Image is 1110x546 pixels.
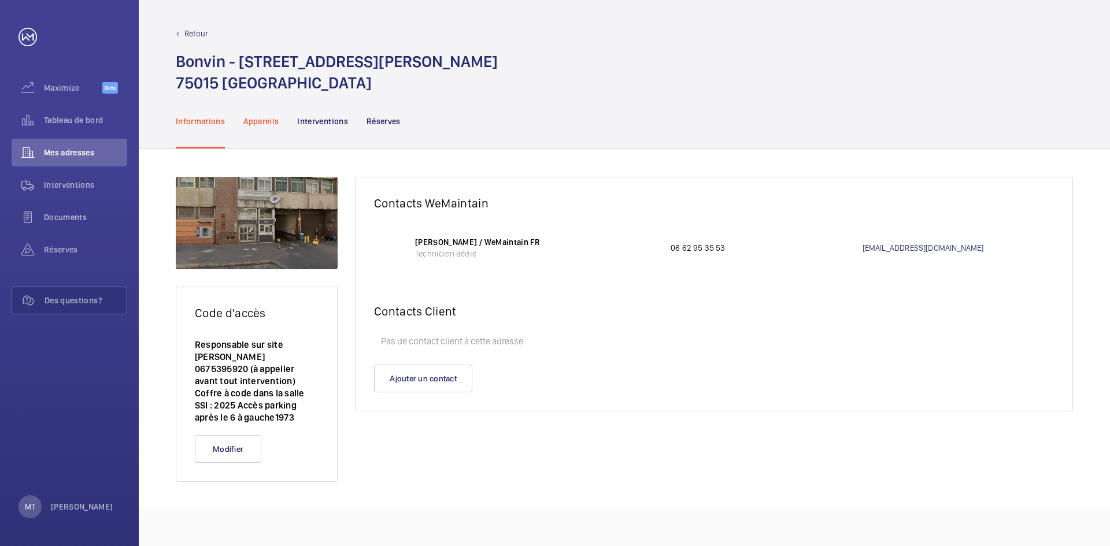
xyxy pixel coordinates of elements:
p: Retour [184,28,208,39]
button: Ajouter un contact [374,365,472,392]
span: Documents [44,211,127,223]
span: Réserves [44,244,127,255]
p: Appareils [243,116,279,127]
p: Responsable sur site [PERSON_NAME] 0675395920 (à appeller avant tout intervention) Coffre à code ... [195,339,319,424]
p: [PERSON_NAME] [51,501,113,512]
span: Maximize [44,82,102,94]
span: Mes adresses [44,147,127,158]
h2: Contacts Client [374,304,1054,318]
h1: Bonvin - [STREET_ADDRESS][PERSON_NAME] 75015 [GEOGRAPHIC_DATA] [176,51,498,94]
h2: Code d'accès [195,306,319,320]
p: Informations [176,116,225,127]
span: Tableau de bord [44,114,127,126]
a: [EMAIL_ADDRESS][DOMAIN_NAME] [863,242,1054,254]
p: Interventions [297,116,348,127]
p: MT [25,501,35,512]
p: 06 62 95 35 53 [671,242,863,254]
p: Réserves [367,116,401,127]
span: Des questions? [45,295,127,306]
span: Interventions [44,179,127,191]
p: [PERSON_NAME] / WeMaintain FR [415,236,659,248]
h2: Contacts WeMaintain [374,196,1054,210]
span: Beta [102,82,118,94]
p: Pas de contact client à cette adresse [374,330,1054,353]
p: Technicien dédié [415,248,659,259]
button: Modifier [195,435,261,463]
